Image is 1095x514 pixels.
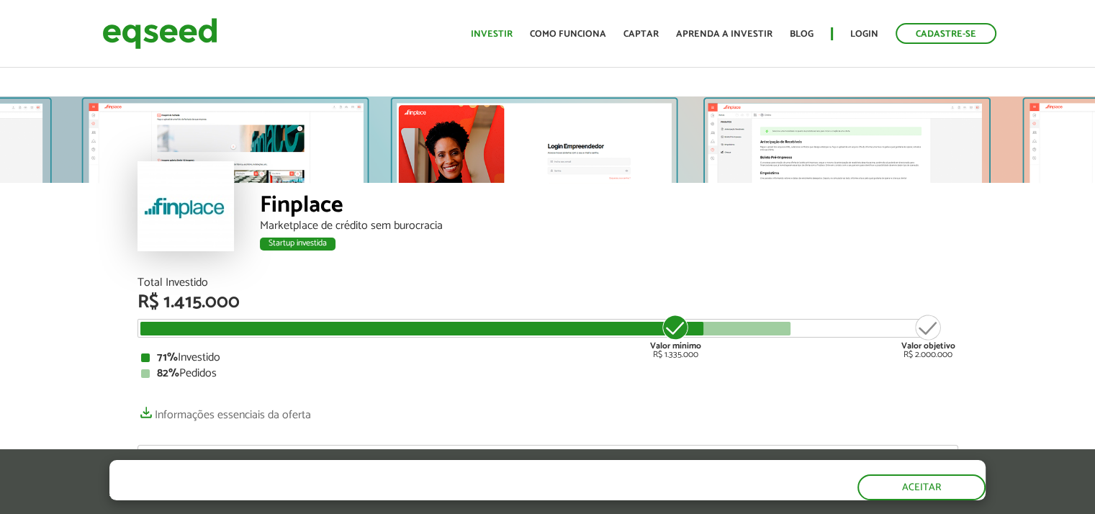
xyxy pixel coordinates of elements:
a: Como funciona [530,30,606,39]
strong: 82% [157,364,179,383]
div: Marketplace de crédito sem burocracia [260,220,958,232]
div: R$ 2.000.000 [901,313,955,359]
h5: O site da EqSeed utiliza cookies para melhorar sua navegação. [109,460,631,482]
a: Investir [471,30,513,39]
strong: 71% [157,348,178,367]
img: website_grey.svg [23,37,35,49]
div: Startup investida [260,238,335,251]
a: política de privacidade e de cookies [299,487,466,500]
a: Captar [623,30,659,39]
div: Domínio [76,85,110,94]
strong: Valor mínimo [650,339,701,353]
strong: Valor objetivo [901,339,955,353]
a: Blog [790,30,814,39]
a: Informações essenciais da oferta [138,401,311,421]
img: EqSeed [102,14,217,53]
img: tab_keywords_by_traffic_grey.svg [152,84,163,95]
div: Palavras-chave [168,85,231,94]
a: Cadastre-se [896,23,996,44]
button: Aceitar [857,474,986,500]
div: Total Investido [138,277,958,289]
p: Ao clicar em "aceitar", você aceita nossa . [109,486,631,500]
div: R$ 1.335.000 [649,313,703,359]
a: Login [850,30,878,39]
img: logo_orange.svg [23,23,35,35]
div: v 4.0.24 [40,23,71,35]
div: Finplace [260,194,958,220]
div: Investido [141,352,955,364]
a: Aprenda a investir [676,30,772,39]
div: R$ 1.415.000 [138,293,958,312]
img: tab_domain_overview_orange.svg [60,84,71,95]
div: Pedidos [141,368,955,379]
div: [PERSON_NAME]: [DOMAIN_NAME] [37,37,206,49]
